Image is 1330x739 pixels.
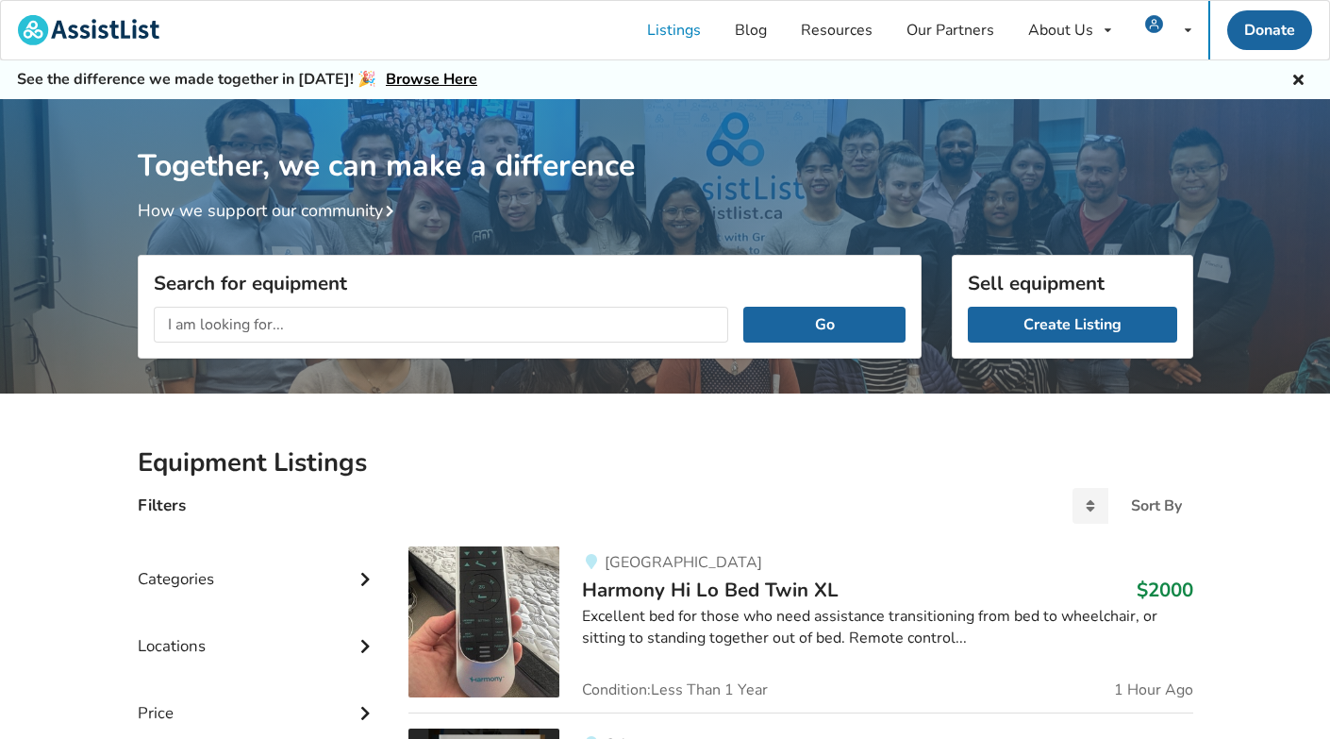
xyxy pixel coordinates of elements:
[138,199,402,222] a: How we support our community
[718,1,784,59] a: Blog
[408,546,1192,713] a: bedroom equipment-harmony hi lo bed twin xl[GEOGRAPHIC_DATA]Harmony Hi Lo Bed Twin XL$2000Excelle...
[784,1,889,59] a: Resources
[1227,10,1312,50] a: Donate
[1131,498,1182,513] div: Sort By
[138,531,379,598] div: Categories
[1145,15,1163,33] img: user icon
[138,665,379,732] div: Price
[582,682,768,697] span: Condition: Less Than 1 Year
[138,495,186,516] h4: Filters
[582,577,839,603] span: Harmony Hi Lo Bed Twin XL
[17,70,477,90] h5: See the difference we made together in [DATE]! 🎉
[1137,578,1193,602] h3: $2000
[743,307,905,343] button: Go
[154,307,729,343] input: I am looking for...
[18,15,159,45] img: assistlist-logo
[154,271,906,295] h3: Search for equipment
[138,446,1193,479] h2: Equipment Listings
[605,552,762,573] span: [GEOGRAPHIC_DATA]
[630,1,718,59] a: Listings
[138,598,379,665] div: Locations
[1028,23,1093,38] div: About Us
[386,69,477,90] a: Browse Here
[968,307,1177,343] a: Create Listing
[408,546,559,697] img: bedroom equipment-harmony hi lo bed twin xl
[1114,682,1193,697] span: 1 Hour Ago
[889,1,1011,59] a: Our Partners
[582,606,1192,649] div: Excellent bed for those who need assistance transitioning from bed to wheelchair, or sitting to s...
[968,271,1177,295] h3: Sell equipment
[138,99,1193,185] h1: Together, we can make a difference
